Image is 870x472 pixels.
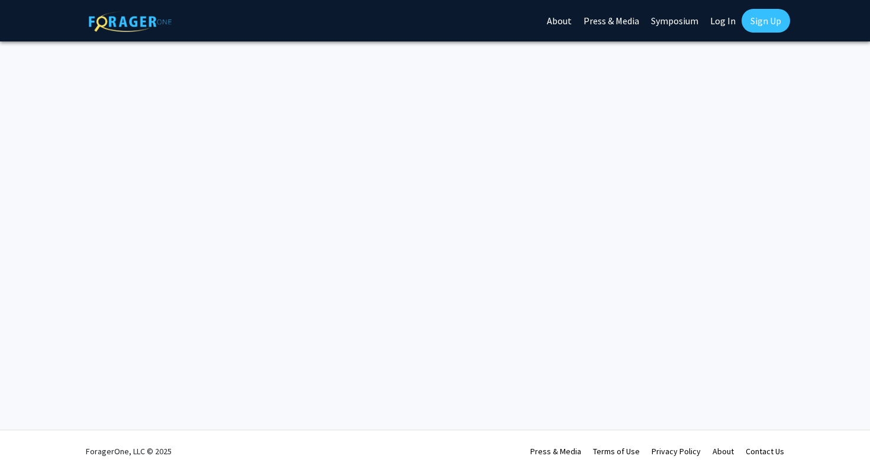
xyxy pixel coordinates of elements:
a: Press & Media [530,446,581,457]
img: ForagerOne Logo [89,11,172,32]
a: Contact Us [746,446,784,457]
div: ForagerOne, LLC © 2025 [86,431,172,472]
a: Privacy Policy [652,446,701,457]
a: Terms of Use [593,446,640,457]
a: About [713,446,734,457]
a: Sign Up [742,9,790,33]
